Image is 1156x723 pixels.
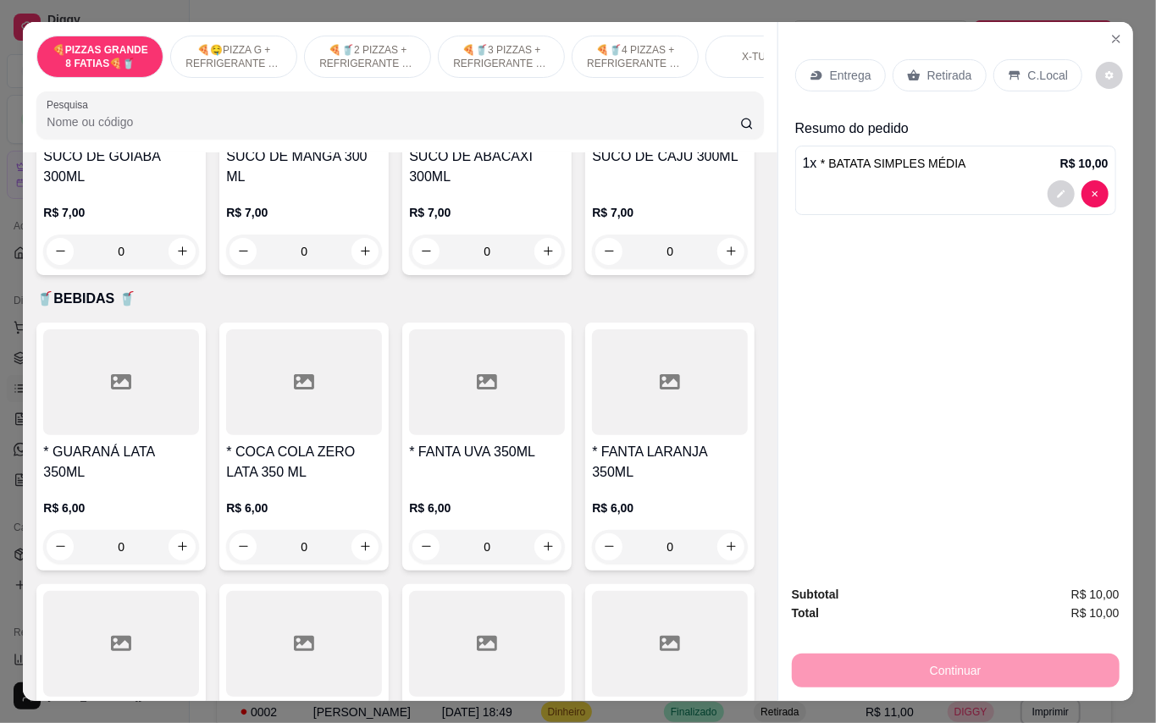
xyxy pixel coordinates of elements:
strong: Total [792,606,819,620]
p: 🍕🥤3 PIZZAS + REFRIGERANTE DE 1 LITRO🍕🥤 [452,43,550,70]
button: increase-product-quantity [717,238,744,265]
button: decrease-product-quantity [1081,180,1109,207]
h4: * GUARANÁ LATA 350ML [43,442,199,483]
button: Close [1103,25,1130,52]
p: R$ 6,00 [43,499,199,516]
button: increase-product-quantity [534,533,561,560]
button: decrease-product-quantity [595,238,622,265]
span: * BATATA SIMPLES MÉDIA [821,157,966,170]
button: decrease-product-quantity [1096,62,1123,89]
p: X-TUDO 🤤 [742,50,796,63]
button: decrease-product-quantity [47,533,74,560]
p: 🍕🥤4 PIZZAS + REFRIGERANTE DE 2 LITRO🍕🥤 [586,43,684,70]
p: R$ 7,00 [43,204,199,221]
button: decrease-product-quantity [230,238,257,265]
h4: SUCO DE ABACAXI 300ML [409,146,565,187]
p: 1 x [803,153,966,174]
button: decrease-product-quantity [1048,180,1075,207]
h4: SUCO DE CAJU 300ML [592,146,748,167]
button: decrease-product-quantity [230,533,257,560]
strong: Subtotal [792,588,839,601]
button: decrease-product-quantity [412,533,440,560]
button: decrease-product-quantity [412,238,440,265]
label: Pesquisa [47,97,94,112]
button: increase-product-quantity [169,238,196,265]
h4: SUCO DE MANGA 300 ML [226,146,382,187]
button: increase-product-quantity [717,533,744,560]
p: 🍕🥤2 PIZZAS + REFRIGERANTE DE 1 LITRO🍕🥤 [318,43,417,70]
p: R$ 7,00 [226,204,382,221]
button: decrease-product-quantity [595,533,622,560]
button: increase-product-quantity [169,533,196,560]
span: R$ 10,00 [1071,585,1120,604]
h4: * FANTA UVA 350ML [409,442,565,462]
p: Entrega [830,67,871,84]
h4: * COCA COLA ZERO LATA 350 ML [226,442,382,483]
span: R$ 10,00 [1071,604,1120,622]
p: R$ 7,00 [409,204,565,221]
p: C.Local [1028,67,1068,84]
p: R$ 7,00 [592,204,748,221]
p: Retirada [927,67,972,84]
p: 🍕🤤PIZZA G + REFRIGERANTE DE 1 LITRO🥤🍕🔥 [185,43,283,70]
button: increase-product-quantity [534,238,561,265]
button: decrease-product-quantity [47,238,74,265]
button: increase-product-quantity [351,238,379,265]
button: increase-product-quantity [351,533,379,560]
p: 🥤BEBIDAS 🥤 [36,289,763,309]
p: Resumo do pedido [795,119,1116,139]
p: R$ 10,00 [1060,155,1109,172]
h4: SUCO DE GOIABA 300ML [43,146,199,187]
p: R$ 6,00 [592,499,748,516]
p: R$ 6,00 [409,499,565,516]
h4: * FANTA LARANJA 350ML [592,442,748,483]
input: Pesquisa [47,113,740,130]
p: R$ 6,00 [226,499,382,516]
p: 🍕PIZZAS GRANDE 8 FATIAS🍕🥤 [51,43,149,70]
